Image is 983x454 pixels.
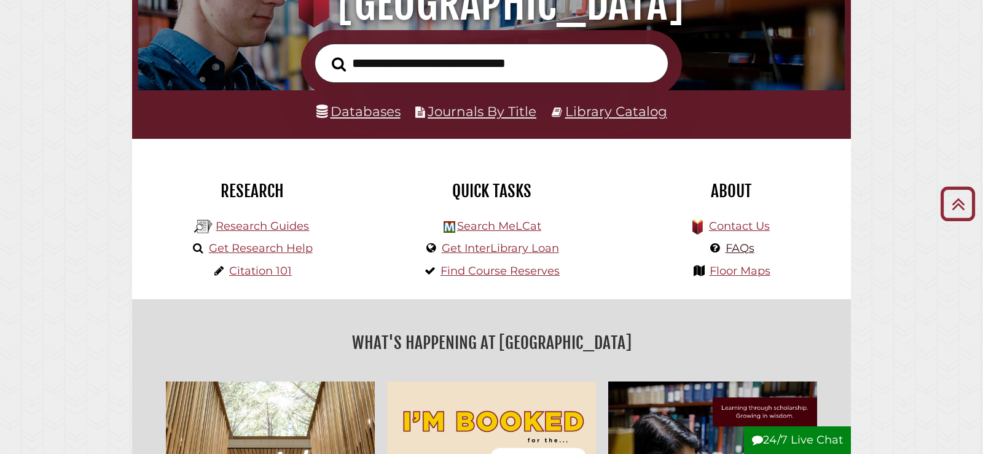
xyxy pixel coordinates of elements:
[332,57,346,72] i: Search
[457,219,541,233] a: Search MeLCat
[316,103,401,119] a: Databases
[621,181,842,202] h2: About
[936,194,980,214] a: Back to Top
[441,264,560,278] a: Find Course Reserves
[565,103,667,119] a: Library Catalog
[326,53,352,76] button: Search
[141,329,842,357] h2: What's Happening at [GEOGRAPHIC_DATA]
[229,264,292,278] a: Citation 101
[442,241,559,255] a: Get InterLibrary Loan
[428,103,536,119] a: Journals By Title
[381,181,602,202] h2: Quick Tasks
[726,241,754,255] a: FAQs
[216,219,309,233] a: Research Guides
[194,217,213,236] img: Hekman Library Logo
[710,264,770,278] a: Floor Maps
[141,181,362,202] h2: Research
[709,219,770,233] a: Contact Us
[209,241,313,255] a: Get Research Help
[444,221,455,233] img: Hekman Library Logo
